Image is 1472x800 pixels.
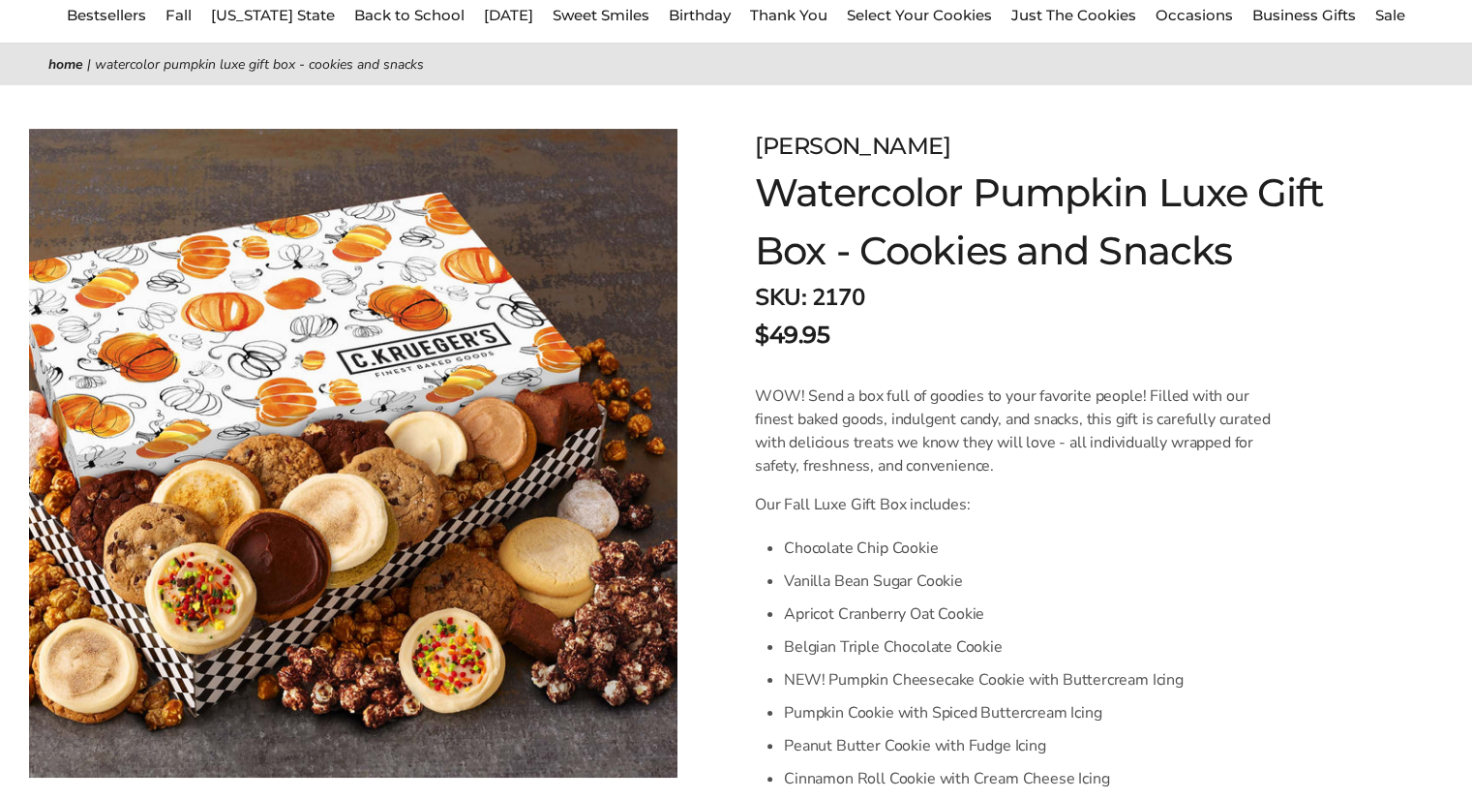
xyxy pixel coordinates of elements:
[1156,6,1233,24] a: Occasions
[29,129,677,778] img: Watercolor Pumpkin Luxe Gift Box - Cookies and Snacks
[95,55,424,74] span: Watercolor Pumpkin Luxe Gift Box - Cookies and Snacks
[755,493,1284,516] p: Our Fall Luxe Gift Box includes:
[784,663,1284,696] li: NEW! Pumpkin Cheesecake Cookie with Buttercream Icing
[67,6,146,24] a: Bestsellers
[784,729,1284,762] li: Peanut Butter Cookie with Fudge Icing
[812,282,864,313] span: 2170
[1011,6,1136,24] a: Just The Cookies
[484,6,533,24] a: [DATE]
[847,6,992,24] a: Select Your Cookies
[755,164,1372,280] h1: Watercolor Pumpkin Luxe Gift Box - Cookies and Snacks
[669,6,731,24] a: Birthday
[48,53,1424,76] nav: breadcrumbs
[755,318,829,353] span: $49.95
[211,6,335,24] a: [US_STATE] State
[784,631,1284,663] li: Belgian Triple Chocolate Cookie
[1375,6,1405,24] a: Sale
[755,129,1372,164] div: [PERSON_NAME]
[87,55,91,74] span: |
[750,6,827,24] a: Thank You
[1252,6,1356,24] a: Business Gifts
[784,696,1284,729] li: Pumpkin Cookie with Spiced Buttercream Icing
[784,598,1284,631] li: Apricot Cranberry Oat Cookie
[354,6,465,24] a: Back to School
[755,282,806,313] strong: SKU:
[784,762,1284,795] li: Cinnamon Roll Cookie with Cream Cheese Icing
[165,6,192,24] a: Fall
[784,532,1284,565] li: Chocolate Chip Cookie
[553,6,649,24] a: Sweet Smiles
[755,385,1284,477] p: WOW! Send a box full of goodies to your favorite people! Filled with our finest baked goods, indu...
[784,565,1284,598] li: Vanilla Bean Sugar Cookie
[48,55,83,74] a: Home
